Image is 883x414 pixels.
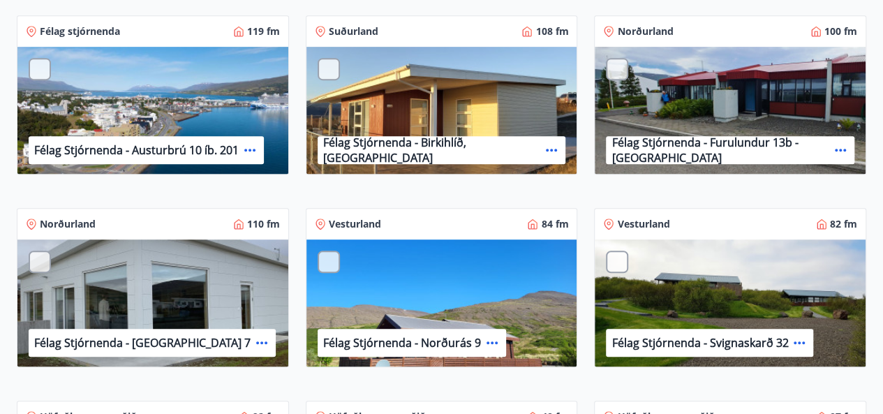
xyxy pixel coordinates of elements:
p: 119 fm [247,24,280,38]
p: Félag Stjórnenda - Austurbrú 10 íb. 201 [34,142,239,158]
img: Paella dish [306,47,577,175]
p: Félag Stjórnenda - Birkihlíð, [GEOGRAPHIC_DATA] [323,135,541,165]
p: Vesturland [329,217,381,231]
p: Félag Stjórnenda - [GEOGRAPHIC_DATA] 7 [34,335,251,350]
p: Félag Stjórnenda - Furulundur 13b - [GEOGRAPHIC_DATA] [611,135,829,165]
p: Vesturland [617,217,669,231]
p: Félag Stjórnenda - Norðurás 9 [323,335,481,350]
img: Paella dish [306,239,577,368]
p: Suðurland [329,24,378,38]
p: Norðurland [40,217,96,231]
p: Félag stjórnenda [40,24,120,38]
p: 82 fm [830,217,857,231]
p: Norðurland [617,24,673,38]
p: 84 fm [541,217,568,231]
p: 108 fm [535,24,568,38]
p: 100 fm [824,24,857,38]
p: 110 fm [247,217,280,231]
p: Félag Stjórnenda - Svignaskarð 32 [611,335,788,350]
